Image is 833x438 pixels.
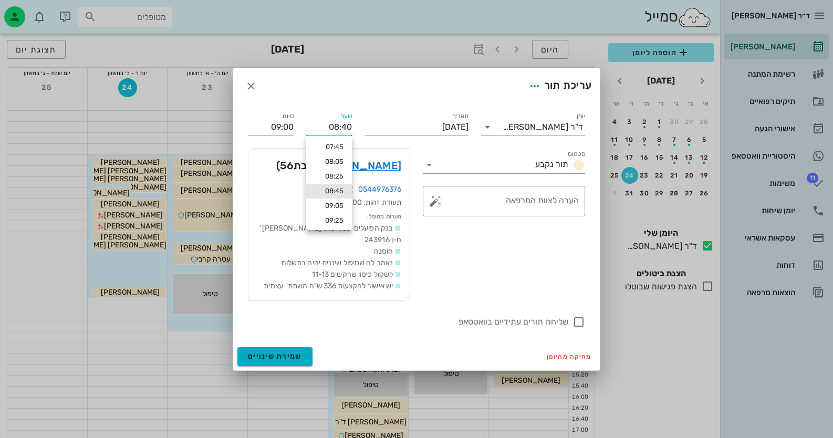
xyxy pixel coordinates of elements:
div: 08:05 [315,158,343,166]
label: יומן [577,112,586,120]
label: סיום [283,112,294,120]
small: הערות מטופל: [367,213,401,220]
span: בנק הפועלים סניף 510 [PERSON_NAME]' ח-ן 243916 [258,224,401,244]
span: (בת ) [276,157,311,174]
input: 00:00 [306,119,352,135]
span: חוסנה [374,247,393,256]
div: 09:25 [315,216,343,225]
button: שמירת שינויים [237,347,313,366]
div: עריכת תור [525,77,591,96]
a: [PERSON_NAME] [314,157,401,174]
span: נאמר לה שטיפול שיננית יהיה בתשלום [282,258,393,267]
span: מחיקה מהיומן [547,353,591,360]
label: שליחת תורים עתידיים בוואטסאפ [248,317,568,327]
span: יש אישור להקצעות 336 ש"ח השתת' עצמית [264,281,393,290]
label: שעה [340,112,352,120]
button: מחיקה מהיומן [543,349,596,364]
a: 0544976376 [358,184,401,193]
div: יומןד"ר [PERSON_NAME] [481,119,585,135]
div: תעודת זהות: 15743800 [257,197,401,208]
label: סטטוס [568,150,585,158]
div: 08:25 [315,172,343,181]
div: 09:05 [315,202,343,210]
div: סטטוסתור נקבע [423,157,585,173]
div: ד"ר [PERSON_NAME] [503,122,583,132]
span: 56 [280,159,294,172]
span: לשקול כיסוי שרקשים 11-13 [312,270,393,279]
div: 08:45 [315,187,343,195]
span: שמירת שינויים [248,352,302,361]
span: תור נקבע [535,159,568,169]
label: תאריך [452,112,469,120]
div: 07:45 [315,143,343,151]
